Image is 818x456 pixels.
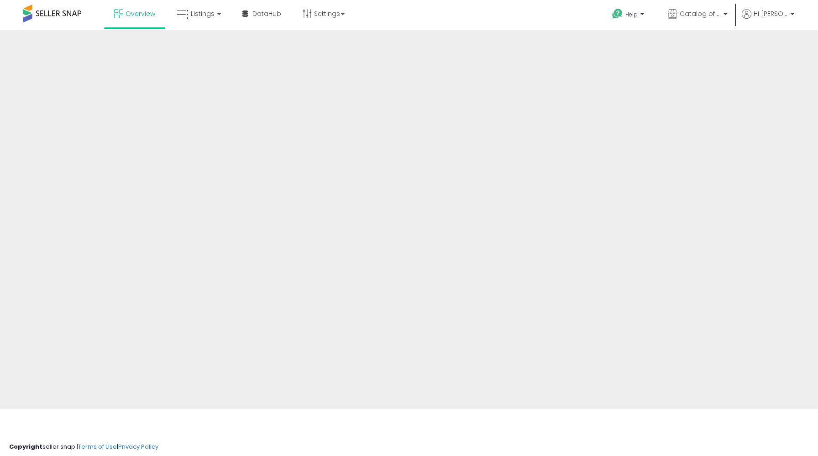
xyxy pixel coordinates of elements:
[605,1,653,30] a: Help
[126,9,155,18] span: Overview
[742,9,794,30] a: Hi [PERSON_NAME]
[754,9,788,18] span: Hi [PERSON_NAME]
[612,8,623,20] i: Get Help
[252,9,281,18] span: DataHub
[191,9,215,18] span: Listings
[680,9,721,18] span: Catalog of Awesome
[625,11,638,18] span: Help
